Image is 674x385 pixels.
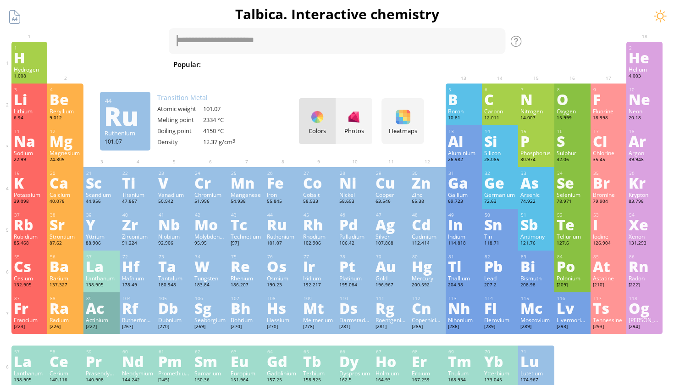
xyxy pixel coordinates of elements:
[629,87,660,93] div: 10
[157,116,203,124] div: Melting point
[86,175,117,190] div: Sc
[420,64,423,70] sub: 4
[339,233,371,240] div: Palladium
[557,134,588,148] div: S
[557,191,588,198] div: Selenium
[267,254,298,260] div: 76
[484,149,516,156] div: Silicon
[122,198,154,206] div: 47.867
[629,274,660,282] div: Radon
[231,170,262,176] div: 25
[557,107,588,115] div: Oxygen
[484,175,516,190] div: Ge
[14,254,45,260] div: 55
[448,134,480,148] div: Al
[159,170,190,176] div: 23
[267,198,298,206] div: 55.845
[50,233,81,240] div: Strontium
[14,134,45,148] div: Na
[412,191,443,198] div: Zinc
[105,129,146,137] div: Ruthenium
[520,134,552,148] div: P
[484,107,516,115] div: Carbon
[50,170,81,176] div: 20
[86,254,117,260] div: 57
[231,198,262,206] div: 54.938
[14,212,45,218] div: 37
[195,170,226,176] div: 24
[376,254,407,260] div: 79
[629,45,660,51] div: 2
[339,217,371,232] div: Pd
[593,128,624,134] div: 17
[158,233,190,240] div: Niobium
[520,259,552,273] div: Bi
[557,217,588,232] div: Te
[520,240,552,247] div: 121.76
[231,259,262,273] div: Re
[303,240,335,247] div: 102.906
[194,217,226,232] div: Mo
[629,175,660,190] div: Kr
[376,240,407,247] div: 107.868
[194,198,226,206] div: 51.996
[485,212,516,218] div: 50
[50,87,81,93] div: 4
[339,191,371,198] div: Nickel
[412,217,443,232] div: Cd
[520,92,552,106] div: N
[303,198,335,206] div: 58.933
[122,212,154,218] div: 40
[158,217,190,232] div: Nb
[557,259,588,273] div: Po
[448,149,480,156] div: Aluminium
[557,212,588,218] div: 52
[105,138,146,145] div: 101.07
[203,127,249,135] div: 4150 °C
[521,254,552,260] div: 83
[520,217,552,232] div: Sb
[304,212,335,218] div: 45
[335,59,367,70] span: H SO
[501,59,568,70] span: [MEDICAL_DATA]
[593,107,624,115] div: Fluorine
[50,156,81,164] div: 24.305
[485,170,516,176] div: 32
[557,198,588,206] div: 78.971
[593,134,624,148] div: Cl
[50,191,81,198] div: Calcium
[593,240,624,247] div: 126.904
[629,198,660,206] div: 83.798
[50,217,81,232] div: Sr
[158,274,190,282] div: Tantalum
[14,45,45,51] div: 1
[520,191,552,198] div: Arsenic
[304,254,335,260] div: 77
[629,191,660,198] div: Krypton
[122,254,154,260] div: 72
[195,212,226,218] div: 42
[593,217,624,232] div: I
[593,259,624,273] div: At
[557,156,588,164] div: 32.06
[629,107,660,115] div: Neon
[376,191,407,198] div: Copper
[448,212,480,218] div: 49
[412,212,443,218] div: 48
[157,105,203,113] div: Atomic weight
[267,217,298,232] div: Ru
[14,107,45,115] div: Lithium
[231,233,262,240] div: Technetium
[484,198,516,206] div: 72.63
[50,107,81,115] div: Beryllium
[412,175,443,190] div: Zn
[303,217,335,232] div: Rh
[484,115,516,122] div: 12.011
[231,217,262,232] div: Tc
[267,191,298,198] div: Iron
[86,212,117,218] div: 39
[521,87,552,93] div: 7
[50,149,81,156] div: Magnesium
[267,233,298,240] div: Ruthenium
[303,191,335,198] div: Cobalt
